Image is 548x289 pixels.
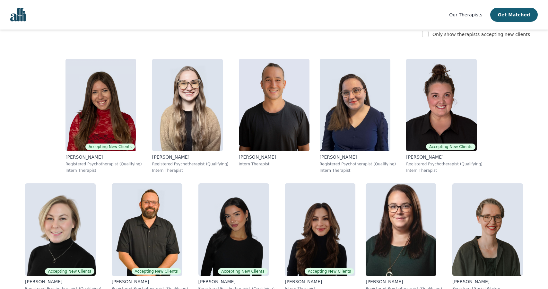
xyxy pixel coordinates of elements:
[10,8,26,22] img: alli logo
[366,183,436,276] img: Andrea_Nordby
[366,278,442,285] p: [PERSON_NAME]
[65,162,142,167] p: Registered Psychotherapist (Qualifying)
[25,183,96,276] img: Jocelyn_Crawford
[406,59,477,151] img: Janelle_Rushton
[112,278,188,285] p: [PERSON_NAME]
[490,8,538,22] button: Get Matched
[401,54,488,178] a: Janelle_RushtonAccepting New Clients[PERSON_NAME]Registered Psychotherapist (Qualifying)Intern Th...
[152,162,229,167] p: Registered Psychotherapist (Qualifying)
[320,168,396,173] p: Intern Therapist
[152,59,223,151] img: Faith_Woodley
[285,278,355,285] p: [PERSON_NAME]
[234,54,315,178] a: Kavon_Banejad[PERSON_NAME]Intern Therapist
[406,154,483,160] p: [PERSON_NAME]
[285,183,355,276] img: Saba_Salemi
[152,154,229,160] p: [PERSON_NAME]
[65,59,136,151] img: Alisha_Levine
[320,162,396,167] p: Registered Psychotherapist (Qualifying)
[112,183,182,276] img: Josh_Cadieux
[25,278,101,285] p: [PERSON_NAME]
[239,154,309,160] p: [PERSON_NAME]
[239,59,309,151] img: Kavon_Banejad
[426,144,475,150] span: Accepting New Clients
[239,162,309,167] p: Intern Therapist
[406,168,483,173] p: Intern Therapist
[305,268,354,275] span: Accepting New Clients
[315,54,401,178] a: Vanessa_McCulloch[PERSON_NAME]Registered Psychotherapist (Qualifying)Intern Therapist
[147,54,234,178] a: Faith_Woodley[PERSON_NAME]Registered Psychotherapist (Qualifying)Intern Therapist
[152,168,229,173] p: Intern Therapist
[218,268,267,275] span: Accepting New Clients
[406,162,483,167] p: Registered Psychotherapist (Qualifying)
[198,278,275,285] p: [PERSON_NAME]
[45,268,94,275] span: Accepting New Clients
[65,154,142,160] p: [PERSON_NAME]
[320,154,396,160] p: [PERSON_NAME]
[132,268,181,275] span: Accepting New Clients
[320,59,390,151] img: Vanessa_McCulloch
[60,54,147,178] a: Alisha_LevineAccepting New Clients[PERSON_NAME]Registered Psychotherapist (Qualifying)Intern Ther...
[452,278,523,285] p: [PERSON_NAME]
[449,11,482,19] a: Our Therapists
[65,168,142,173] p: Intern Therapist
[432,32,530,37] label: Only show therapists accepting new clients
[449,12,482,17] span: Our Therapists
[452,183,523,276] img: Claire_Cummings
[85,144,135,150] span: Accepting New Clients
[198,183,269,276] img: Alyssa_Tweedie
